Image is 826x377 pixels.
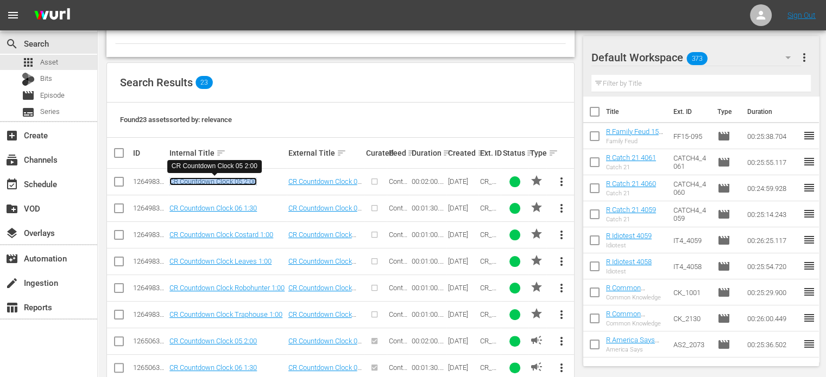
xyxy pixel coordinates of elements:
[40,57,58,68] span: Asset
[22,73,35,86] div: Bits
[5,252,18,265] span: Automation
[606,180,656,188] a: R Catch 21 4060
[448,363,477,372] div: [DATE]
[548,328,574,354] button: more_vert
[407,148,417,158] span: sort
[530,280,543,293] span: PROMO
[411,337,444,345] div: 00:02:00.000
[411,231,444,239] div: 00:01:00.000
[169,257,272,265] a: CR Countdown Clock Leaves 1:00
[133,231,166,239] div: 126498389
[133,177,166,186] div: 126498387
[388,231,407,247] span: Content
[169,284,285,292] a: CR Countdown Clock Robohunter 1:00
[530,146,545,159] div: Type
[669,305,712,331] td: CK_2130
[743,123,803,149] td: 00:25:38.704
[606,346,665,353] div: America Says
[480,177,499,218] span: CR_COUNTDOWN_05P
[448,146,477,159] div: Created
[169,310,282,318] a: CR Countdown Clock Traphouse 1:00
[169,146,285,159] div: Internal Title
[803,259,816,272] span: reorder
[22,106,35,119] span: Series
[7,9,20,22] span: menu
[717,260,730,273] span: Episode
[591,42,801,73] div: Default Workspace
[288,177,362,194] a: CR Countdown Clock 05 2:00
[669,201,712,227] td: CATCH4_4059
[388,146,408,159] div: Feed
[743,279,803,305] td: 00:25:29.900
[288,231,356,247] a: CR Countdown Clock Costard 1:00
[133,204,166,212] div: 126498388
[216,148,226,158] span: sort
[530,360,543,373] span: AD
[554,255,568,268] span: more_vert
[548,302,574,328] button: more_vert
[480,310,499,351] span: CR_COUNTDOWN_02P
[133,337,166,345] div: 126506308
[22,56,35,69] span: Asset
[669,253,712,279] td: IT4_4058
[743,305,803,331] td: 00:26:00.449
[606,242,652,249] div: Idiotest
[606,310,657,326] a: R Common Knowledge 2130
[411,363,444,372] div: 00:01:30.000
[606,127,663,144] a: R Family Feud 15-095
[133,310,166,318] div: 126498392
[530,334,543,347] span: AD
[288,146,363,159] div: External Title
[741,97,806,127] th: Duration
[554,228,568,241] span: more_vert
[411,257,444,265] div: 00:01:00.000
[548,248,574,274] button: more_vert
[288,310,356,327] a: CR Countdown Clock Traphouse 1:00
[480,257,499,298] span: CR_COUNTDOWN_03P
[5,178,18,191] span: Schedule
[388,310,407,327] span: Content
[717,208,730,221] span: Episode
[480,284,499,324] span: CR_COUNTDOWN_01P
[669,175,712,201] td: CATCH4_4060
[133,284,166,292] div: 126498391
[548,222,574,248] button: more_vert
[411,177,444,186] div: 00:02:00.000
[448,177,477,186] div: [DATE]
[787,11,816,20] a: Sign Out
[480,204,499,245] span: CR_COUNTDOWN_06P
[411,310,444,318] div: 00:01:00.000
[606,320,665,327] div: Common Knowledge
[606,97,667,127] th: Title
[669,149,712,175] td: CATCH4_4061
[388,337,407,353] span: Content
[530,227,543,240] span: PROMO
[530,254,543,267] span: PROMO
[5,37,18,50] span: Search
[717,130,730,143] span: Episode
[530,174,543,187] span: PROMO
[526,148,536,158] span: sort
[40,90,65,101] span: Episode
[669,123,712,149] td: FF15-095
[120,76,193,89] span: Search Results
[606,232,652,240] a: R Idiotest 4059
[133,149,166,157] div: ID
[606,206,656,214] a: R Catch 21 4059
[26,3,78,28] img: ans4CAIJ8jUAAAAAAAAAAAAAAAAAAAAAAAAgQb4GAAAAAAAAAAAAAAAAAAAAAAAAJMjXAAAAAAAAAAAAAAAAAAAAAAAAgAT5G...
[803,233,816,246] span: reorder
[5,154,18,167] span: Channels
[172,162,257,171] div: CR Countdown Clock 05 2:00
[388,177,407,194] span: Content
[502,146,526,159] div: Status
[448,310,477,318] div: [DATE]
[717,338,730,351] span: Episode
[120,116,232,124] span: Found 23 assets sorted by: relevance
[288,284,356,300] a: CR Countdown Clock Robohunter 1:00
[554,335,568,348] span: more_vert
[411,284,444,292] div: 00:01:00.000
[803,155,816,168] span: reorder
[480,231,499,271] span: CR_COUNTDOWN_04P
[711,97,741,127] th: Type
[5,277,18,290] span: Ingestion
